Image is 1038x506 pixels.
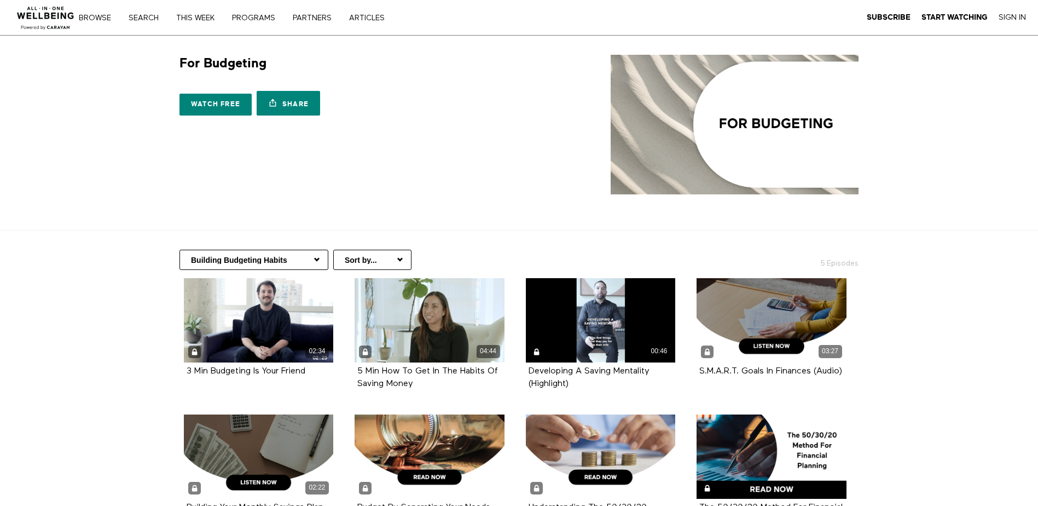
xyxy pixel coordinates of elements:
a: THIS WEEK [172,14,226,22]
a: Budget By Separating Your Needs From Wants (3 Min Read) [355,415,504,499]
a: Understanding The 50/30/20 Budgeting Rule (4 Min Read) [526,415,676,499]
h2: 5 Episodes [742,250,865,269]
strong: Start Watching [921,13,988,21]
div: 00:46 [647,345,671,358]
a: Subscribe [867,13,911,22]
a: S.M.A.R.T. Goals In Finances (Audio) 03:27 [697,278,846,363]
nav: Primary [86,12,407,23]
img: For Budgeting [611,55,859,194]
a: Developing A Saving Mentality (Highlight) 00:46 [526,278,676,363]
strong: Subscribe [867,13,911,21]
a: PARTNERS [289,14,343,22]
a: 5 Min How To Get In The Habits Of Saving Money [357,367,498,388]
strong: Developing A Saving Mentality (Highlight) [529,367,650,388]
a: Developing A Saving Mentality (Highlight) [529,367,650,388]
a: Search [125,14,170,22]
div: 04:44 [477,345,500,358]
a: Watch free [179,94,252,116]
div: 02:34 [305,345,329,358]
a: 3 Min Budgeting Is Your Friend [187,367,305,375]
a: S.M.A.R.T. Goals In Finances (Audio) [699,367,842,375]
a: The 50/30/20 Method For Financial Planning [697,415,846,499]
div: 03:27 [819,345,842,358]
a: Browse [75,14,123,22]
div: 02:22 [305,481,329,494]
a: 5 Min How To Get In The Habits Of Saving Money 04:44 [355,278,504,363]
a: ARTICLES [345,14,396,22]
a: Share [257,91,320,116]
a: 3 Min Budgeting Is Your Friend 02:34 [184,278,334,363]
h1: For Budgeting [179,55,266,72]
a: Sign In [999,13,1026,22]
a: Start Watching [921,13,988,22]
a: Building Your Monthly Savings Plan (Audio) 02:22 [184,415,334,499]
a: PROGRAMS [228,14,287,22]
strong: 5 Min How To Get In The Habits Of Saving Money [357,367,498,388]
